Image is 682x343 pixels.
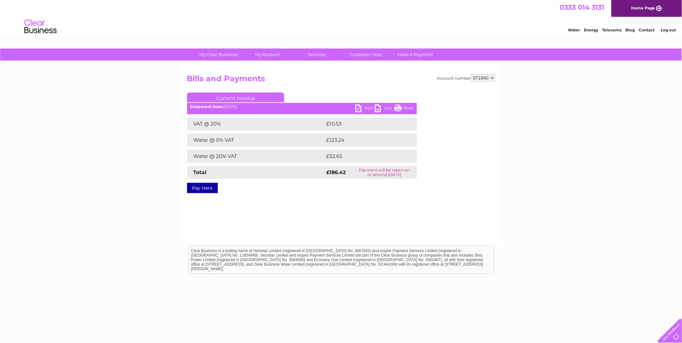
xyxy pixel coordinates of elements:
[388,49,442,61] a: Make A Payment
[325,134,405,147] td: £123.24
[187,183,218,193] a: Pay Here
[661,28,676,32] a: Log out
[394,105,414,114] a: Print
[584,28,598,32] a: Energy
[192,49,245,61] a: My Clear Business
[325,150,404,163] td: £52.65
[568,28,580,32] a: Water
[626,28,635,32] a: Blog
[190,104,224,109] b: Statement Date:
[560,3,605,11] a: 0333 014 3131
[290,49,343,61] a: Services
[639,28,655,32] a: Contact
[355,105,375,114] a: PDF
[437,74,495,82] div: Account number
[194,169,207,175] strong: Total
[602,28,622,32] a: Telecoms
[187,134,325,147] td: Water @ 0% VAT
[187,150,325,163] td: Water @ 20% VAT
[327,169,346,175] strong: £186.42
[187,105,417,109] div: [DATE]
[187,93,284,102] a: Current Invoice
[375,105,394,114] a: CSV
[187,117,325,130] td: VAT @ 20%
[241,49,294,61] a: My Account
[339,49,393,61] a: Customer Help
[325,117,403,130] td: £10.53
[187,74,495,86] h2: Bills and Payments
[188,4,494,31] div: Clear Business is a trading name of Verastar Limited (registered in [GEOGRAPHIC_DATA] No. 3667643...
[24,17,57,37] img: logo.png
[352,166,417,179] td: Payment will be taken on or around [DATE]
